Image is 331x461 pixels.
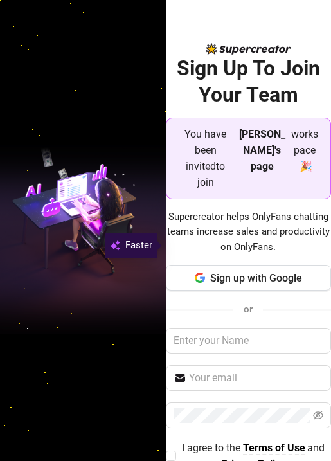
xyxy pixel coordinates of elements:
[182,442,243,454] span: I agree to the
[239,128,285,172] strong: [PERSON_NAME]'s page
[210,272,302,284] span: Sign up with Google
[244,303,253,315] span: or
[307,442,325,454] span: and
[243,442,305,455] a: Terms of Use
[243,442,305,454] strong: Terms of Use
[313,410,323,420] span: eye-invisible
[206,43,291,55] img: logo-BBDzfeDw.svg
[177,126,235,191] span: You have been invited to join
[125,238,152,253] span: Faster
[290,126,320,191] span: workspace 🎉
[110,238,120,253] img: svg%3e
[189,370,324,386] input: Your email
